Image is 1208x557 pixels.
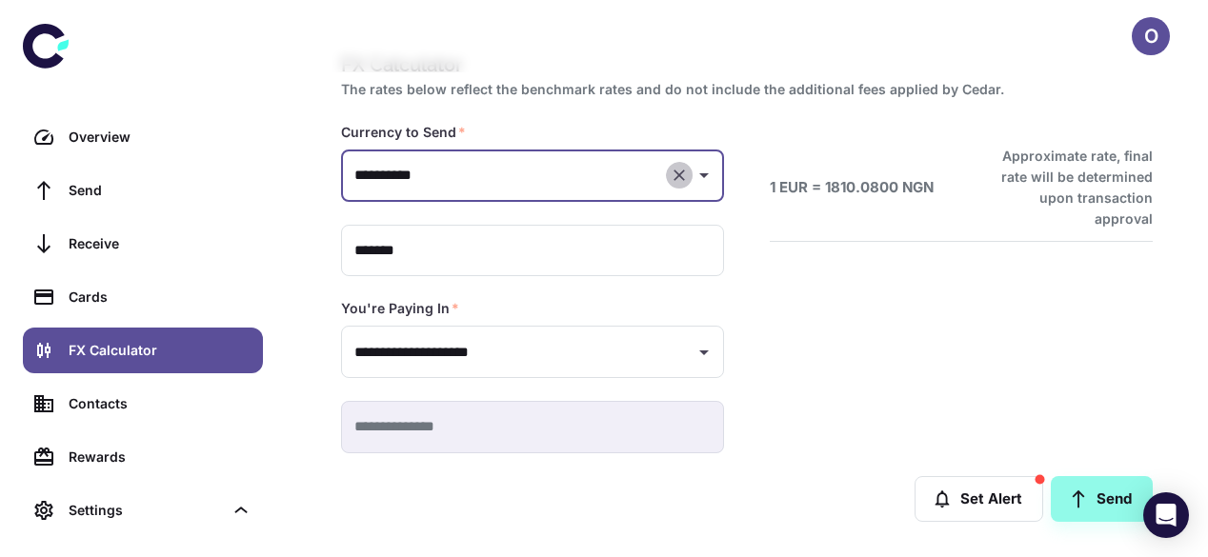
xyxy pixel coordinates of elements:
a: Overview [23,114,263,160]
div: FX Calculator [69,340,252,361]
h6: 1 EUR = 1810.0800 NGN [770,177,934,199]
div: Settings [69,500,223,521]
button: Open [691,162,717,189]
div: Rewards [69,447,252,467]
div: Cards [69,287,252,308]
div: Settings [23,487,263,533]
a: Cards [23,274,263,320]
a: Receive [23,221,263,267]
div: Overview [69,127,252,148]
button: O [1132,17,1170,55]
div: Open Intercom Messenger [1143,492,1189,538]
label: Currency to Send [341,123,466,142]
div: Send [69,180,252,201]
a: Send [23,168,263,213]
label: You're Paying In [341,299,459,318]
button: Open [691,339,717,366]
div: Receive [69,233,252,254]
button: Set Alert [915,476,1043,522]
a: Rewards [23,434,263,480]
button: Clear [666,162,693,189]
a: Contacts [23,381,263,427]
h6: Approximate rate, final rate will be determined upon transaction approval [980,146,1153,229]
a: FX Calculator [23,328,263,373]
div: Contacts [69,393,252,414]
a: Send [1051,476,1153,522]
